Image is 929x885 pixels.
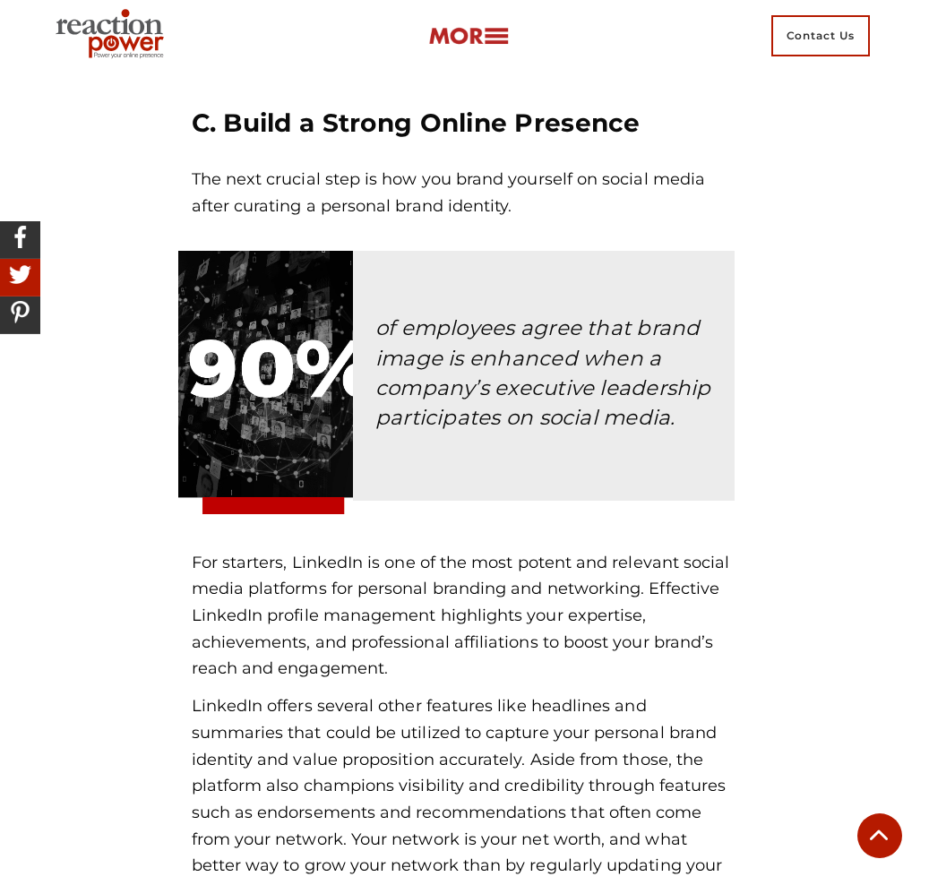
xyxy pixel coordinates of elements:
[192,169,706,216] span: The next crucial step is how you brand yourself on social media after curating a personal brand i...
[375,315,711,430] i: of employees agree that brand image is enhanced when a company’s executive leadership participate...
[48,4,178,68] img: Executive Branding | Personal Branding Agency
[192,553,730,679] span: For starters, LinkedIn is one of the most potent and relevant social media platforms for personal...
[771,15,870,56] span: Contact Us
[192,107,641,138] strong: C. Build a Strong Online Presence
[4,221,36,253] img: Share On Facebook
[4,296,36,328] img: Share On Pinterest
[428,26,509,47] img: more-btn.png
[4,259,36,290] img: Share On Twitter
